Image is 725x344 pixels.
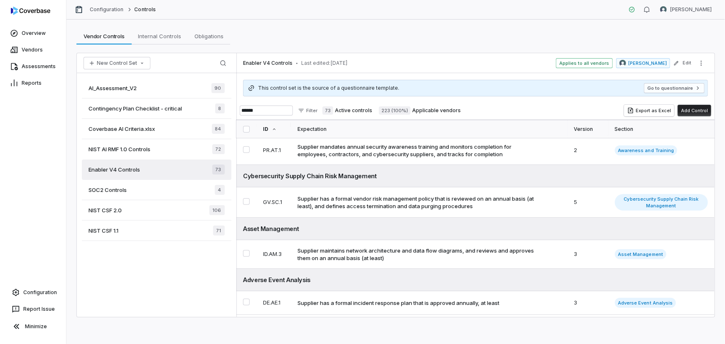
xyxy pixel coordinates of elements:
div: ID [263,120,284,138]
span: NIST AI RMF 1.0 Controls [88,145,150,153]
div: Version [574,120,602,138]
a: Configuration [90,6,124,13]
div: Adverse Event Analysis [243,275,708,284]
a: NIST AI RMF 1.0 Controls72 [82,139,231,160]
span: SOC2 Controls [88,186,127,194]
span: 73 [212,165,225,174]
span: NIST CSF 2.0 [88,206,122,214]
span: Coverbase AI Criteria.xlsx [88,125,155,133]
span: 4 [215,185,225,195]
span: 223 (100%) [379,106,410,115]
td: DE.AE.1 [256,291,291,315]
div: Section [615,120,708,138]
button: Select DE.AE.1 control [243,299,250,305]
span: Obligations [191,31,227,42]
span: 84 [212,124,225,134]
td: DE.AE.4 [256,315,291,339]
td: 2 [568,136,608,165]
button: New Control Set [84,57,150,69]
div: Asset Management [243,224,708,233]
span: NIST CSF 1.1 [88,227,118,234]
button: Filter [295,106,321,115]
span: Last edited: [DATE] [301,60,348,66]
span: This control set is the source of a questionnaire template. [258,85,399,91]
span: 106 [209,205,225,215]
a: Configuration [3,285,63,300]
button: Select PR.AT.1 control [243,146,250,153]
a: Enabler V4 Controls73 [82,160,231,180]
span: [PERSON_NAME] [629,60,667,66]
span: Applies to all vendors [556,58,613,68]
a: Reports [2,76,64,91]
a: Vendors [2,42,64,57]
span: Cybersecurity Supply Chain Risk Management [615,194,708,211]
td: 3 [568,291,608,315]
span: Asset Management [615,249,666,259]
span: 71 [213,226,225,236]
button: Select ID.AM.3 control [243,250,250,257]
a: NIST CSF 1.171 [82,221,231,241]
span: 73 [322,106,333,115]
a: SOC2 Controls4 [82,180,231,200]
td: PR.AT.1 [256,136,291,165]
span: [PERSON_NAME] [670,6,712,13]
label: Active controls [322,106,372,115]
td: 2 [568,315,608,339]
span: 90 [211,83,225,93]
span: AI_Assessment_V2 [88,84,137,92]
a: Overview [2,26,64,41]
div: Supplier mandates annual security awareness training and monitors completion for employees, contr... [297,143,541,158]
span: 8 [215,103,225,113]
td: 5 [568,187,608,218]
span: Vendor Controls [80,31,128,42]
span: Contingency Plan Checklist - critical [88,105,182,112]
button: Select GV.SC.1 control [243,198,250,205]
img: Nic Weilbacher avatar [619,60,626,66]
td: GV.SC.1 [256,187,291,218]
button: Report Issue [3,302,63,317]
a: Contingency Plan Checklist - critical8 [82,98,231,119]
img: Nic Weilbacher avatar [660,6,667,13]
button: More actions [695,57,708,69]
a: Coverbase AI Criteria.xlsx84 [82,119,231,139]
div: Expectation [297,120,560,138]
button: Add Control [678,105,711,116]
span: Controls [135,6,156,13]
td: 3 [568,240,608,269]
span: Awareness and Training [615,145,678,155]
button: Edit [671,56,694,71]
button: Export as Excel [624,105,674,116]
a: AI_Assessment_V290 [82,78,231,98]
span: Adverse Event Analysis [615,298,676,308]
div: Supplier has a formal vendor risk management policy that is reviewed on an annual basis (at least... [297,195,541,210]
div: Supplier maintains network architecture and data flow diagrams, and reviews and approves them on ... [297,247,541,262]
img: logo-D7KZi-bG.svg [11,7,50,15]
div: Supplier has a formal incident response plan that is approved annually, at least [297,299,499,307]
span: 72 [212,144,225,154]
td: ID.AM.3 [256,240,291,269]
span: Filter [306,108,317,114]
span: Enabler V4 Controls [88,166,140,173]
button: Minimize [3,318,63,335]
label: Applicable vendors [379,106,461,115]
a: NIST CSF 2.0106 [82,200,231,221]
div: Cybersecurity Supply Chain Risk Management [243,172,708,180]
span: Enabler V4 Controls [243,60,292,66]
span: Internal Controls [135,31,185,42]
a: Assessments [2,59,64,74]
span: • [296,60,298,66]
button: Go to questionnaire [644,83,705,93]
button: Nic Weilbacher avatar[PERSON_NAME] [655,3,717,16]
